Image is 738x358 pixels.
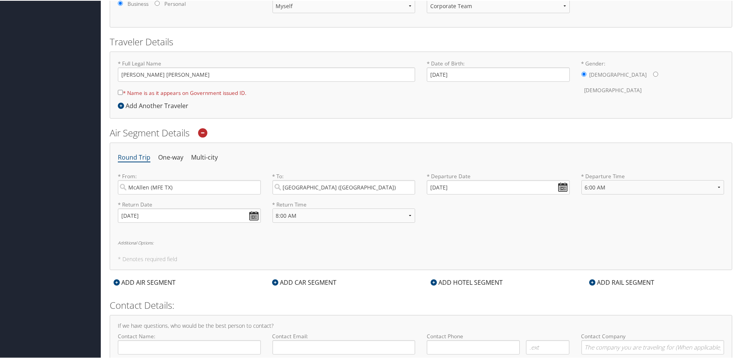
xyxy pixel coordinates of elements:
h4: If we have questions, who would be the best person to contact? [118,322,724,328]
select: * Departure Time [581,179,724,194]
label: Contact Name: [118,332,261,354]
label: * From: [118,172,261,194]
label: Contact Email: [272,332,416,354]
label: Contact Phone [427,332,570,339]
input: Contact Company [581,339,724,354]
h2: Air Segment Details [110,126,732,139]
label: [DEMOGRAPHIC_DATA] [585,82,642,97]
label: * Departure Date [427,172,570,179]
h5: * Denotes required field [118,256,724,261]
label: Contact Company [581,332,724,354]
label: * Departure Time [581,172,724,200]
div: ADD CAR SEGMENT [268,277,340,286]
input: City or Airport Code [118,179,261,194]
div: ADD HOTEL SEGMENT [427,277,507,286]
input: * Name is as it appears on Government issued ID. [118,89,123,94]
input: * Gender:[DEMOGRAPHIC_DATA][DEMOGRAPHIC_DATA] [581,71,586,76]
div: ADD RAIL SEGMENT [585,277,658,286]
label: * Gender: [581,59,724,97]
input: * Full Legal Name [118,67,415,81]
label: [DEMOGRAPHIC_DATA] [590,67,647,81]
label: * Full Legal Name [118,59,415,81]
div: Add Another Traveler [118,100,192,110]
h2: Contact Details: [110,298,732,311]
label: * Date of Birth: [427,59,570,81]
li: Round Trip [118,150,150,164]
input: * Gender:[DEMOGRAPHIC_DATA][DEMOGRAPHIC_DATA] [653,71,658,76]
label: * To: [272,172,416,194]
label: * Return Date [118,200,261,208]
input: .ext [526,339,569,354]
input: * Date of Birth: [427,67,570,81]
h6: Additional Options: [118,240,724,244]
input: MM/DD/YYYY [427,179,570,194]
input: MM/DD/YYYY [118,208,261,222]
label: * Name is as it appears on Government issued ID. [118,85,247,99]
h2: Traveler Details [110,34,732,48]
li: One-way [158,150,183,164]
div: ADD AIR SEGMENT [110,277,179,286]
input: Contact Name: [118,339,261,354]
input: Contact Email: [272,339,416,354]
input: City or Airport Code [272,179,416,194]
label: * Return Time [272,200,416,208]
li: Multi-city [191,150,218,164]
